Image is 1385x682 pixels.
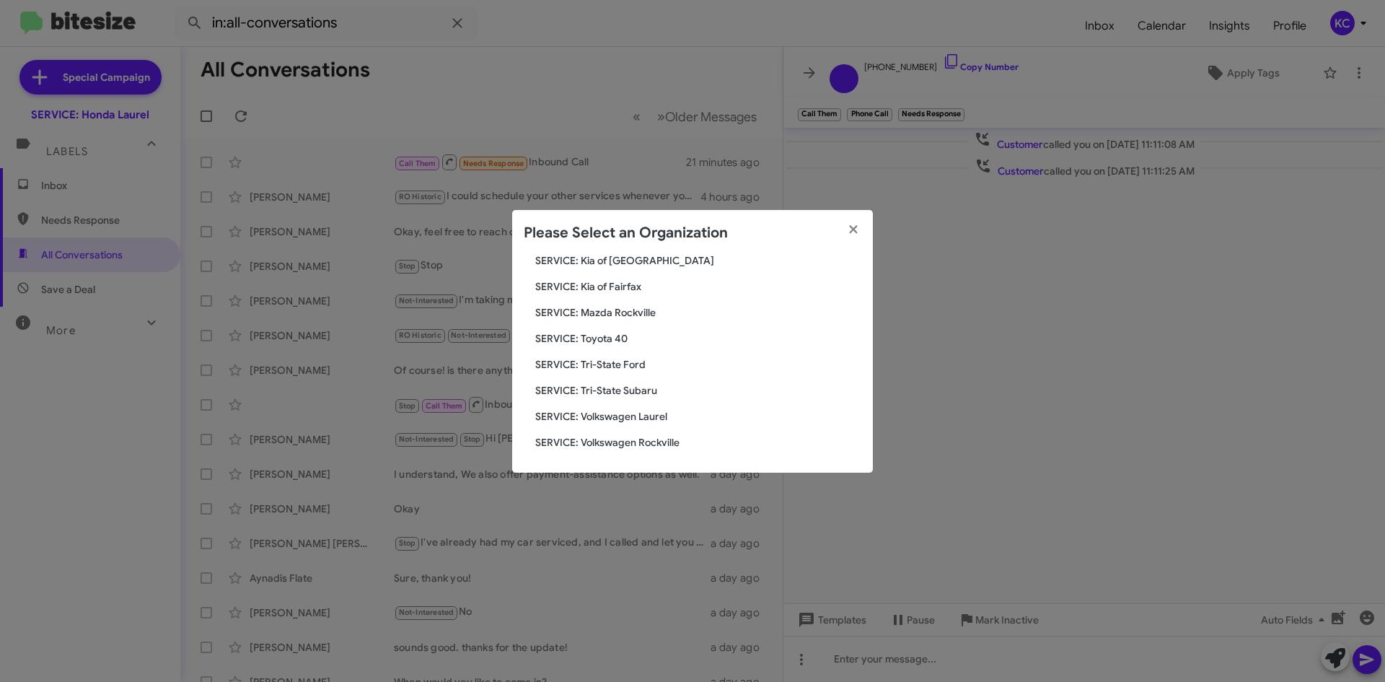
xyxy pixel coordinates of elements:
span: SERVICE: Toyota 40 [535,331,861,346]
span: SERVICE: Volkswagen Laurel [535,409,861,424]
span: SERVICE: Tri-State Subaru [535,383,861,398]
span: SERVICE: Kia of Fairfax [535,279,861,294]
span: SERVICE: Mazda Rockville [535,305,861,320]
h2: Please Select an Organization [524,222,728,245]
span: SERVICE: Volkswagen Rockville [535,435,861,450]
span: SERVICE: Kia of [GEOGRAPHIC_DATA] [535,253,861,268]
span: SERVICE: Tri-State Ford [535,357,861,372]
